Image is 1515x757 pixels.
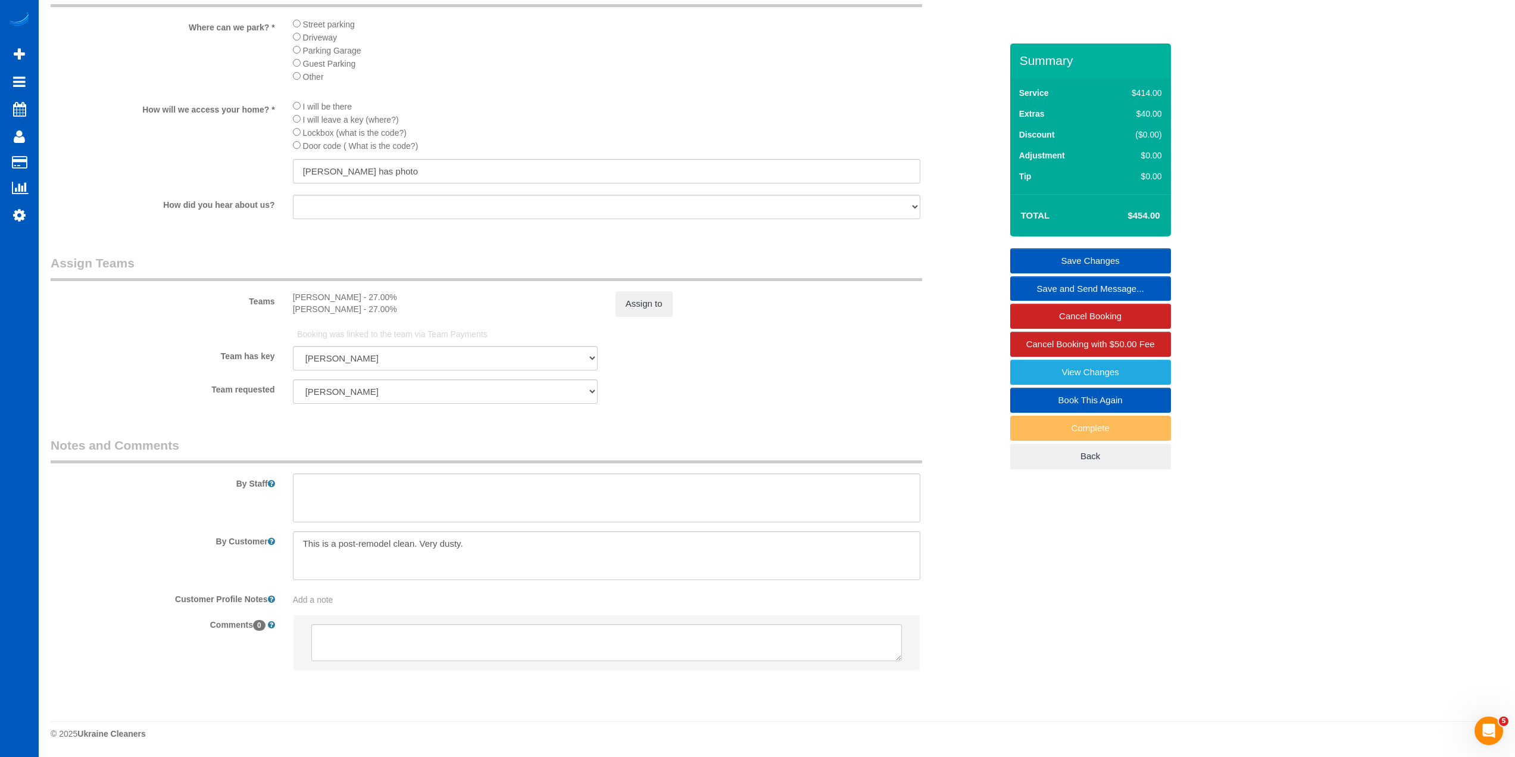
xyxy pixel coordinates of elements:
div: $0.00 [1107,149,1162,161]
strong: Total [1021,210,1050,220]
h4: $454.00 [1092,211,1160,221]
label: Adjustment [1019,149,1065,161]
a: View Changes [1010,360,1171,385]
div: [PERSON_NAME] - 27.00% [293,291,598,303]
div: $40.00 [1107,108,1162,120]
label: Customer Profile Notes [42,589,284,605]
div: $0.00 [1107,170,1162,182]
iframe: Intercom live chat [1475,716,1503,745]
legend: Notes and Comments [51,437,922,463]
label: Where can we park? * [42,17,284,33]
a: Back [1010,444,1171,469]
a: Cancel Booking with $50.00 Fee [1010,332,1171,357]
label: Extras [1019,108,1045,120]
label: Team requested [42,379,284,395]
label: Comments [42,615,284,631]
a: Book This Again [1010,388,1171,413]
a: Save Changes [1010,248,1171,273]
label: Team has key [42,346,284,362]
span: Cancel Booking with $50.00 Fee [1026,339,1155,349]
span: Other [303,72,324,82]
div: ($0.00) [1107,129,1162,141]
div: © 2025 [51,728,1503,740]
span: Street parking [303,20,355,29]
a: Cancel Booking [1010,304,1171,329]
span: Guest Parking [303,59,356,68]
button: Assign to [616,291,673,316]
strong: Ukraine Cleaners [77,729,145,739]
img: Automaid Logo [7,12,31,29]
span: Parking Garage [303,46,361,55]
div: [PERSON_NAME] - 27.00% [293,303,598,315]
h3: Summary [1020,54,1165,67]
span: Driveway [303,33,338,42]
label: Service [1019,87,1049,99]
p: Booking was linked to the team via Team Payments [297,328,913,340]
span: Door code ( What is the code?) [303,141,418,151]
span: 5 [1499,716,1508,726]
a: Save and Send Message... [1010,276,1171,301]
label: Teams [42,291,284,307]
span: Lockbox (what is the code?) [303,128,407,138]
span: I will be there [303,102,352,111]
label: How will we access your home? * [42,99,284,116]
label: How did you hear about us? [42,195,284,211]
span: I will leave a key (where?) [303,115,399,124]
div: $414.00 [1107,87,1162,99]
label: Tip [1019,170,1032,182]
span: 0 [253,620,265,631]
label: By Customer [42,531,284,547]
span: Add a note [293,595,333,605]
label: Discount [1019,129,1055,141]
legend: Assign Teams [51,254,922,281]
label: By Staff [42,473,284,490]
